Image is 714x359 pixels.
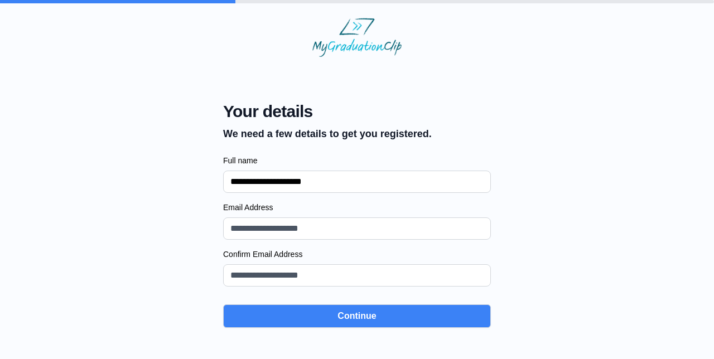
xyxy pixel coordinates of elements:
label: Full name [223,155,491,166]
span: Your details [223,101,432,122]
label: Confirm Email Address [223,249,491,260]
p: We need a few details to get you registered. [223,126,432,142]
button: Continue [223,304,491,328]
label: Email Address [223,202,491,213]
img: MyGraduationClip [312,18,402,57]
